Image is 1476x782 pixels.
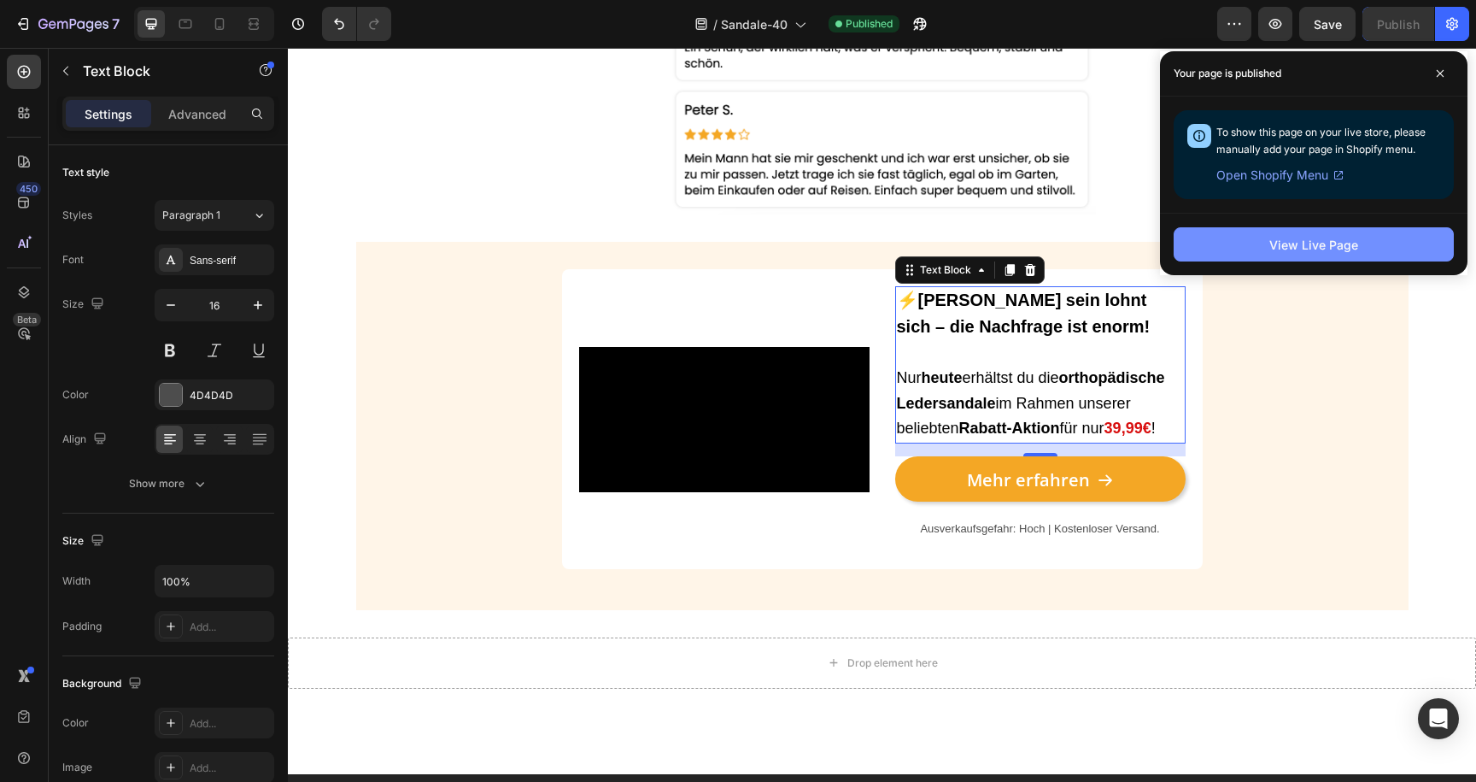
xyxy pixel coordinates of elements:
[771,321,877,338] strong: orthopädische
[155,566,273,597] input: Auto
[62,428,110,451] div: Align
[846,16,893,32] span: Published
[1362,7,1434,41] button: Publish
[62,293,108,316] div: Size
[291,299,582,444] video: Video
[817,372,864,389] strong: 39,99€
[1216,126,1426,156] span: To show this page on your live store, please manually add your page in Shopify menu.
[607,409,898,454] a: Mehr erfahren
[112,14,120,34] p: 7
[1174,227,1454,262] button: View Live Page
[62,530,108,553] div: Size
[62,165,109,180] div: Text style
[62,715,89,731] div: Color
[62,387,89,403] div: Color
[62,573,91,589] div: Width
[62,619,102,634] div: Padding
[190,716,270,732] div: Add...
[129,475,208,492] div: Show more
[162,208,220,223] span: Paragraph 1
[864,372,868,389] span: !
[62,760,92,775] div: Image
[629,215,687,230] div: Text Block
[190,761,270,776] div: Add...
[83,61,228,81] p: Text Block
[288,48,1476,782] iframe: Design area
[634,321,675,338] strong: heute
[1299,7,1356,41] button: Save
[671,372,772,389] strong: Rabatt-Aktion
[190,253,270,268] div: Sans-serif
[679,420,802,444] strong: Mehr erfahren
[632,474,871,487] span: Ausverkaufsgefahr: Hoch | Kostenloser Versand.
[1216,165,1328,185] span: Open Shopify Menu
[1174,65,1281,82] p: Your page is published
[62,468,274,499] button: Show more
[609,321,877,390] span: Nur erhältst du die im Rahmen unserer beliebten für nur
[1314,17,1342,32] span: Save
[16,182,41,196] div: 450
[1377,15,1420,33] div: Publish
[609,347,708,364] strong: Ledersandale
[609,243,863,288] strong: ⚡[PERSON_NAME] sein lohnt sich – die Nachfrage ist enorm!
[607,238,898,396] div: Rich Text Editor. Editing area: main
[721,15,788,33] span: Sandale-40
[1418,698,1459,739] div: Open Intercom Messenger
[190,388,270,403] div: 4D4D4D
[62,252,84,268] div: Font
[62,208,92,223] div: Styles
[62,673,145,696] div: Background
[168,105,226,123] p: Advanced
[559,609,650,622] div: Drop element here
[713,15,717,33] span: /
[322,7,391,41] div: Undo/Redo
[13,313,41,326] div: Beta
[85,105,132,123] p: Settings
[190,620,270,635] div: Add...
[1269,236,1358,254] div: View Live Page
[7,7,127,41] button: 7
[155,200,274,231] button: Paragraph 1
